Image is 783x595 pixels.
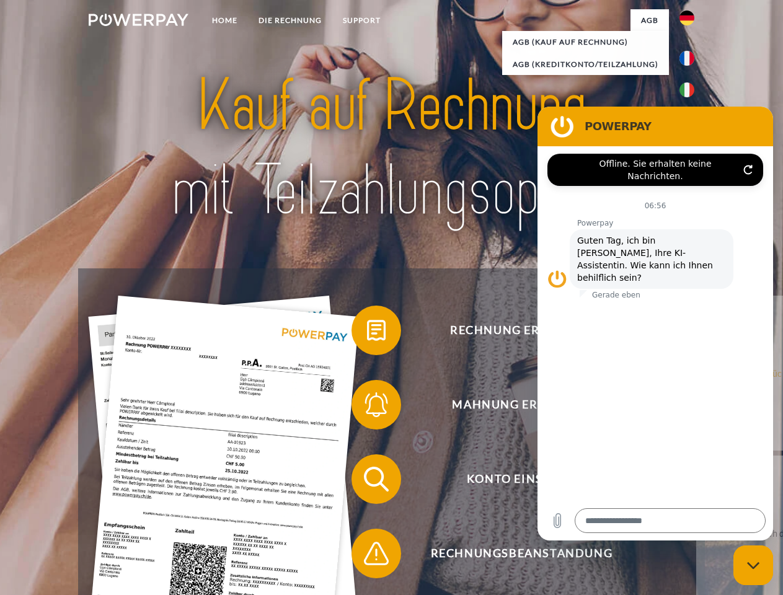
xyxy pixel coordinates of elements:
span: Konto einsehen [369,454,673,504]
button: Rechnungsbeanstandung [352,529,674,578]
img: qb_bill.svg [361,315,392,346]
a: agb [630,9,669,32]
a: DIE RECHNUNG [248,9,332,32]
a: Home [201,9,248,32]
a: SUPPORT [332,9,391,32]
img: logo-powerpay-white.svg [89,14,188,26]
span: Mahnung erhalten? [369,380,673,430]
a: AGB (Kauf auf Rechnung) [502,31,669,53]
img: title-powerpay_de.svg [118,59,665,237]
img: it [679,82,694,97]
img: qb_search.svg [361,464,392,495]
img: fr [679,51,694,66]
button: Mahnung erhalten? [352,380,674,430]
img: qb_bell.svg [361,389,392,420]
img: de [679,11,694,25]
span: Rechnung erhalten? [369,306,673,355]
button: Rechnung erhalten? [352,306,674,355]
iframe: Schaltfläche zum Öffnen des Messaging-Fensters; Konversation läuft [733,545,773,585]
a: AGB (Kreditkonto/Teilzahlung) [502,53,669,76]
iframe: Messaging-Fenster [537,107,773,540]
img: qb_warning.svg [361,538,392,569]
span: Rechnungsbeanstandung [369,529,673,578]
button: Konto einsehen [352,454,674,504]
